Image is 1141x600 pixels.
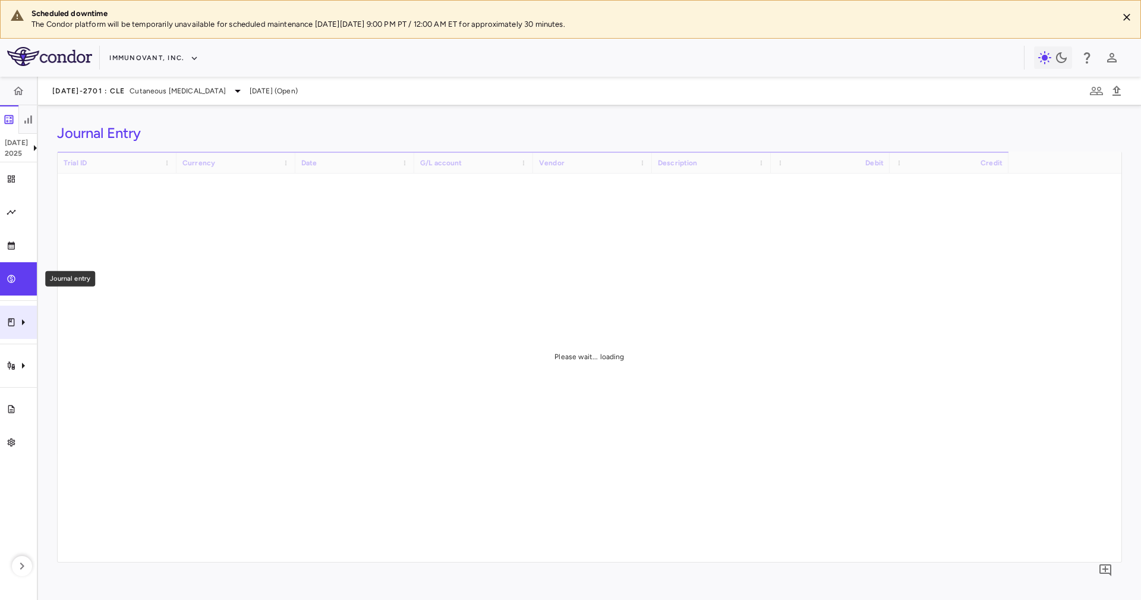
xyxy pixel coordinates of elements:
span: [DATE] (Open) [250,86,298,96]
p: [DATE] [5,137,28,148]
img: logo-full-SnFGN8VE.png [7,47,92,66]
span: Cutaneous [MEDICAL_DATA] [130,86,226,96]
button: Close [1118,8,1136,26]
div: Journal entry [45,271,95,287]
div: Scheduled downtime [31,8,1108,19]
span: [DATE]-2701 : CLE [52,86,125,96]
h3: Journal Entry [57,124,141,142]
span: Please wait... loading [554,353,624,361]
p: 2025 [5,148,28,159]
svg: Add comment [1098,563,1112,577]
button: Immunovant, Inc. [109,49,198,68]
p: The Condor platform will be temporarily unavailable for scheduled maintenance [DATE][DATE] 9:00 P... [31,19,1108,30]
button: Add comment [1095,560,1115,580]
